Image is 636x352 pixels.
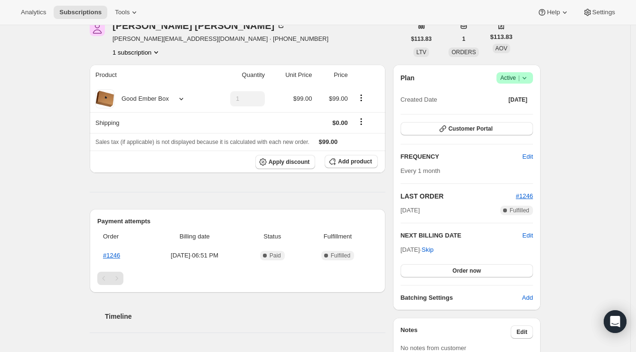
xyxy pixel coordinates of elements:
button: Help [532,6,575,19]
div: Good Ember Box [114,94,169,104]
th: Price [315,65,351,86]
th: Product [90,65,209,86]
span: Apply discount [269,158,310,166]
button: Edit [523,231,533,240]
span: LTV [416,49,426,56]
span: Sales tax (if applicable) is not displayed because it is calculated with each new order. [95,139,309,145]
span: $113.83 [490,32,513,42]
button: Settings [577,6,621,19]
span: ORDERS [451,49,476,56]
h2: NEXT BILLING DATE [401,231,523,240]
button: Product actions [354,93,369,103]
span: $99.00 [329,95,348,102]
h2: FREQUENCY [401,152,523,162]
h3: Notes [401,325,511,339]
h2: Payment attempts [97,217,378,226]
span: Fulfillment [303,232,372,241]
span: AOV [496,45,507,52]
nav: Pagination [97,272,378,285]
div: Open Intercom Messenger [604,310,627,333]
span: Every 1 month [401,167,440,174]
button: Customer Portal [401,122,533,135]
span: [DATE] · 06:51 PM [148,251,242,260]
span: Settings [592,9,615,16]
button: Apply discount [255,155,316,169]
span: Analytics [21,9,46,16]
a: #1246 [516,192,533,200]
button: Analytics [15,6,52,19]
button: #1246 [516,191,533,201]
h2: Timeline [105,312,385,321]
span: Fulfilled [331,252,350,259]
span: Fulfilled [510,207,529,214]
span: Edit [523,152,533,162]
button: [DATE] [503,93,533,106]
button: Edit [511,325,533,339]
span: Active [500,73,529,83]
span: Created Date [401,95,437,105]
span: 1 [462,35,466,43]
span: Order now [452,267,481,275]
span: Audrey Sanfacon [90,21,105,36]
span: $0.00 [332,119,348,126]
h6: Batching Settings [401,293,522,303]
span: [PERSON_NAME][EMAIL_ADDRESS][DOMAIN_NAME] · [PHONE_NUMBER] [112,34,328,44]
th: Quantity [209,65,268,86]
span: $113.83 [411,35,431,43]
span: | [518,74,520,82]
button: Edit [517,149,539,164]
button: Skip [416,242,439,257]
span: Edit [516,328,527,336]
button: $113.83 [405,32,437,46]
span: [DATE] [508,96,527,104]
button: 1 [457,32,471,46]
span: Subscriptions [59,9,102,16]
span: Customer Portal [449,125,493,133]
h2: Plan [401,73,415,83]
button: Product actions [112,48,161,57]
span: No notes from customer [401,344,467,352]
th: Shipping [90,112,209,133]
img: product img [95,89,114,108]
span: Skip [421,245,433,255]
th: Unit Price [268,65,315,86]
button: Subscriptions [54,6,107,19]
span: Status [247,232,298,241]
th: Order [97,226,145,247]
span: [DATE] [401,206,420,215]
span: Add [522,293,533,303]
span: Tools [115,9,130,16]
h2: LAST ORDER [401,191,516,201]
span: Billing date [148,232,242,241]
div: [PERSON_NAME] [PERSON_NAME] [112,21,286,30]
button: Shipping actions [354,116,369,127]
button: Order now [401,264,533,277]
span: Add product [338,158,372,165]
a: #1246 [103,252,120,259]
span: Paid [270,252,281,259]
button: Add [516,290,539,305]
span: [DATE] · [401,246,434,253]
button: Tools [109,6,145,19]
span: $99.00 [293,95,312,102]
span: Help [547,9,560,16]
button: Add product [325,155,377,168]
span: $99.00 [319,138,338,145]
